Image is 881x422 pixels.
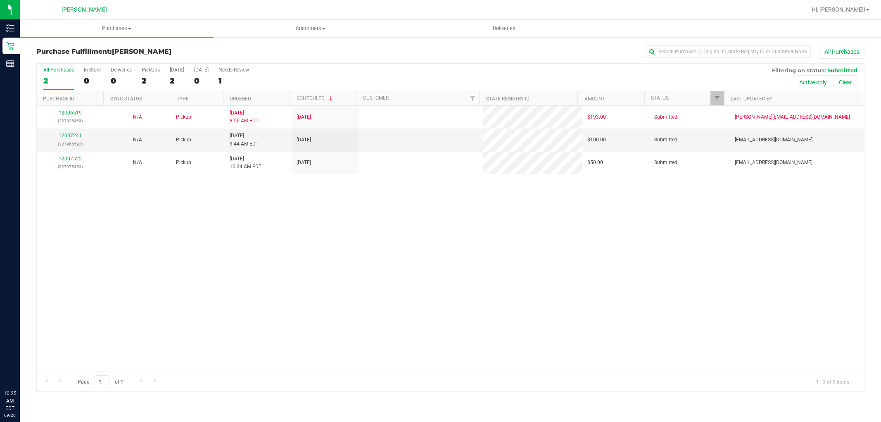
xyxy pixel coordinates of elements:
[465,91,479,105] a: Filter
[133,137,142,143] span: Not Applicable
[176,113,191,121] span: Pickup
[133,159,142,167] button: N/A
[230,132,259,148] span: [DATE] 9:44 AM EDT
[59,110,82,116] a: 12006519
[20,25,214,32] span: Purchases
[170,67,184,73] div: [DATE]
[84,67,101,73] div: In Store
[654,159,677,167] span: Submitted
[6,24,14,32] inline-svg: Inventory
[42,117,99,125] p: (327835459)
[297,113,311,121] span: [DATE]
[214,25,407,32] span: Customers
[59,133,82,138] a: 12007241
[43,96,74,102] a: Purchase ID
[142,76,160,86] div: 2
[6,42,14,50] inline-svg: Retail
[735,136,812,144] span: [EMAIL_ADDRESS][DOMAIN_NAME]
[111,67,132,73] div: Deliveries
[735,159,812,167] span: [EMAIL_ADDRESS][DOMAIN_NAME]
[84,76,101,86] div: 0
[43,67,74,73] div: All Purchases
[363,95,389,101] a: Customer
[230,96,251,102] a: Ordered
[8,356,33,381] iframe: Resource center
[297,136,311,144] span: [DATE]
[42,163,99,171] p: (327975453)
[59,156,82,162] a: 12007522
[812,6,865,13] span: Hi, [PERSON_NAME]!
[731,96,772,102] a: Last Updated By
[62,6,107,13] span: [PERSON_NAME]
[297,159,311,167] span: [DATE]
[133,160,142,165] span: Not Applicable
[654,113,677,121] span: Submitted
[133,136,142,144] button: N/A
[20,20,214,37] a: Purchases
[214,20,407,37] a: Customers
[810,375,856,388] span: 1 - 3 of 3 items
[176,159,191,167] span: Pickup
[218,67,249,73] div: Needs Review
[142,67,160,73] div: PickUps
[6,60,14,68] inline-svg: Reports
[587,113,606,121] span: $193.00
[111,76,132,86] div: 0
[230,155,261,171] span: [DATE] 10:24 AM EDT
[4,412,16,418] p: 09/26
[819,45,864,59] button: All Purchases
[710,91,724,105] a: Filter
[651,95,669,101] a: Status
[587,159,603,167] span: $50.00
[230,109,259,125] span: [DATE] 8:56 AM EDT
[834,75,857,89] button: Clear
[297,95,334,101] a: Scheduled
[584,96,605,102] a: Amount
[772,67,826,74] span: Filtering on status:
[587,136,606,144] span: $100.00
[42,140,99,148] p: (327966592)
[71,375,130,388] span: Page of 1
[794,75,832,89] button: Active only
[486,96,530,102] a: State Registry ID
[176,136,191,144] span: Pickup
[133,113,142,121] button: N/A
[194,76,209,86] div: 0
[654,136,677,144] span: Submitted
[110,96,142,102] a: Sync Status
[43,76,74,86] div: 2
[36,48,312,55] h3: Purchase Fulfillment:
[133,114,142,120] span: Not Applicable
[646,45,811,58] input: Search Purchase ID, Original ID, State Registry ID or Customer Name...
[194,67,209,73] div: [DATE]
[177,96,189,102] a: Type
[4,390,16,412] p: 10:25 AM EDT
[95,375,109,388] input: 1
[170,76,184,86] div: 2
[482,25,527,32] span: Deliveries
[112,48,171,55] span: [PERSON_NAME]
[827,67,857,74] span: Submitted
[407,20,601,37] a: Deliveries
[218,76,249,86] div: 1
[735,113,850,121] span: [PERSON_NAME][EMAIL_ADDRESS][DOMAIN_NAME]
